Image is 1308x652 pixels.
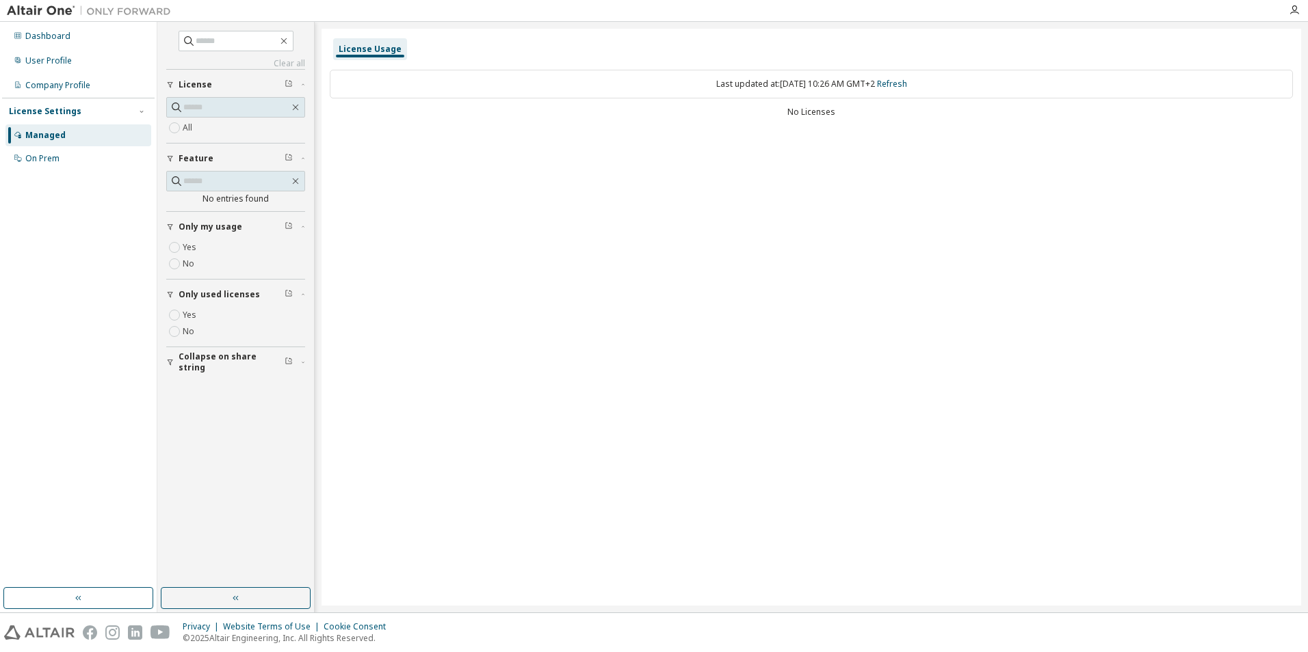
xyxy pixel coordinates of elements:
button: License [166,70,305,100]
div: License Settings [9,106,81,117]
div: Managed [25,130,66,141]
a: Clear all [166,58,305,69]
div: On Prem [25,153,60,164]
label: Yes [183,307,199,323]
div: No entries found [166,193,305,204]
button: Collapse on share string [166,347,305,377]
label: No [183,256,197,272]
div: Company Profile [25,80,90,91]
img: Altair One [7,4,178,18]
div: Cookie Consent [324,621,394,632]
label: No [183,323,197,340]
label: Yes [183,239,199,256]
span: Clear filter [285,357,293,368]
img: altair_logo.svg [4,625,75,640]
span: Clear filter [285,289,293,300]
div: Privacy [183,621,223,632]
span: License [179,79,212,90]
button: Only used licenses [166,280,305,310]
span: Only used licenses [179,289,260,300]
span: Only my usage [179,221,242,232]
div: Dashboard [25,31,70,42]
div: Website Terms of Use [223,621,324,632]
span: Collapse on share string [179,351,285,373]
p: © 2025 Altair Engineering, Inc. All Rights Reserved. [183,632,394,644]
a: Refresh [877,78,907,90]
div: No Licenses [330,107,1293,118]
button: Only my usage [166,212,305,242]
div: License Usage [339,44,402,55]
span: Clear filter [285,79,293,90]
span: Feature [179,153,213,164]
img: youtube.svg [151,625,170,640]
img: linkedin.svg [128,625,142,640]
span: Clear filter [285,153,293,164]
button: Feature [166,144,305,174]
span: Clear filter [285,221,293,232]
div: User Profile [25,55,72,66]
label: All [183,120,195,136]
img: instagram.svg [105,625,120,640]
div: Last updated at: [DATE] 10:26 AM GMT+2 [330,70,1293,98]
img: facebook.svg [83,625,97,640]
